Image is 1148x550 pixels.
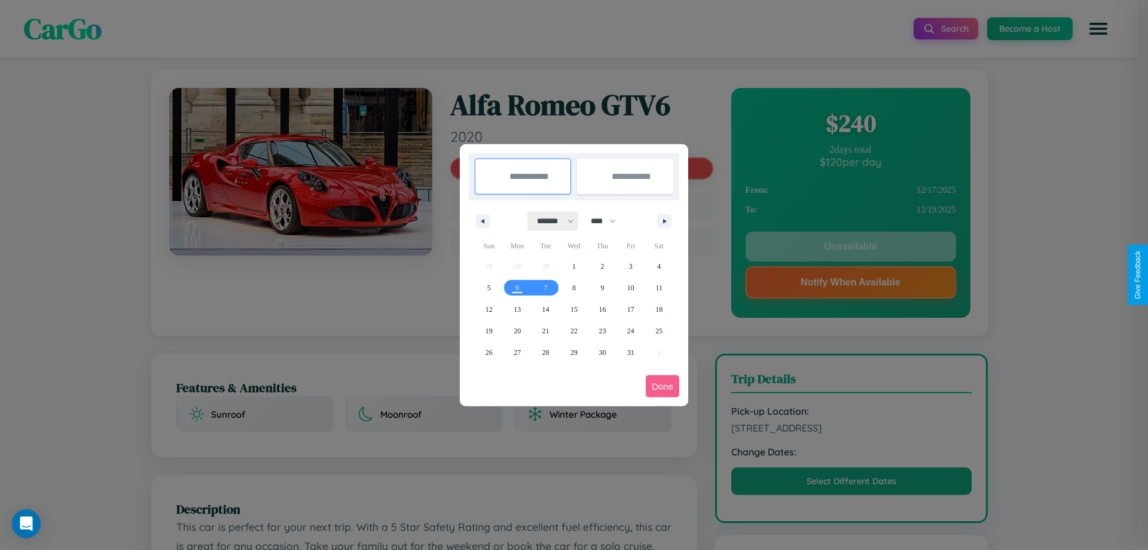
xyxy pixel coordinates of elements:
[572,256,576,277] span: 1
[532,299,560,320] button: 14
[627,342,634,363] span: 31
[646,375,679,397] button: Done
[616,277,645,299] button: 10
[514,342,521,363] span: 27
[542,299,549,320] span: 14
[560,299,588,320] button: 15
[645,299,673,320] button: 18
[627,277,634,299] span: 10
[616,299,645,320] button: 17
[588,236,616,256] span: Thu
[599,342,606,363] span: 30
[503,320,531,342] button: 20
[486,342,493,363] span: 26
[475,342,503,363] button: 26
[655,320,662,342] span: 25
[645,320,673,342] button: 25
[570,320,578,342] span: 22
[655,299,662,320] span: 18
[588,256,616,277] button: 2
[560,236,588,256] span: Wed
[655,277,662,299] span: 11
[542,320,549,342] span: 21
[588,320,616,342] button: 23
[570,299,578,320] span: 15
[515,277,519,299] span: 6
[645,277,673,299] button: 11
[475,299,503,320] button: 12
[599,299,606,320] span: 16
[475,277,503,299] button: 5
[514,320,521,342] span: 20
[599,320,606,342] span: 23
[560,256,588,277] button: 1
[532,342,560,363] button: 28
[572,277,576,299] span: 8
[503,236,531,256] span: Mon
[542,342,549,363] span: 28
[486,299,493,320] span: 12
[487,277,491,299] span: 5
[560,320,588,342] button: 22
[627,299,634,320] span: 17
[486,320,493,342] span: 19
[570,342,578,363] span: 29
[629,256,633,277] span: 3
[503,299,531,320] button: 13
[645,256,673,277] button: 4
[1134,251,1142,299] div: Give Feedback
[588,277,616,299] button: 9
[475,320,503,342] button: 19
[503,277,531,299] button: 6
[657,256,661,277] span: 4
[475,236,503,256] span: Sun
[514,299,521,320] span: 13
[616,236,645,256] span: Fri
[532,320,560,342] button: 21
[588,299,616,320] button: 16
[616,342,645,363] button: 31
[600,256,604,277] span: 2
[544,277,548,299] span: 7
[12,509,41,538] div: Open Intercom Messenger
[588,342,616,363] button: 30
[616,320,645,342] button: 24
[645,236,673,256] span: Sat
[503,342,531,363] button: 27
[560,277,588,299] button: 8
[600,277,604,299] span: 9
[627,320,634,342] span: 24
[616,256,645,277] button: 3
[532,277,560,299] button: 7
[560,342,588,363] button: 29
[532,236,560,256] span: Tue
